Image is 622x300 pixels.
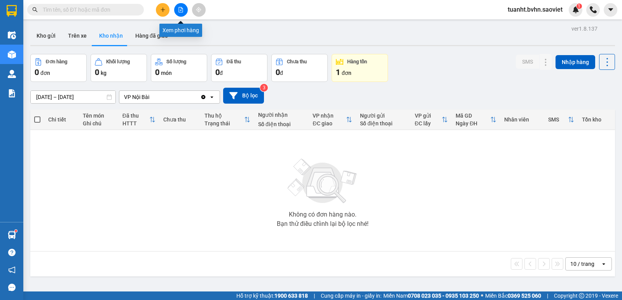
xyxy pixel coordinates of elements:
[209,94,215,100] svg: open
[313,120,346,127] div: ĐC giao
[276,68,280,77] span: 0
[408,293,479,299] strong: 0708 023 035 - 0935 103 250
[160,7,166,12] span: plus
[151,54,207,82] button: Số lượng0món
[456,113,490,119] div: Mã GD
[544,109,578,130] th: Toggle SortBy
[572,6,579,13] img: icon-new-feature
[8,249,16,256] span: question-circle
[8,31,16,39] img: warehouse-icon
[204,113,244,119] div: Thu hộ
[161,70,172,76] span: món
[284,154,362,208] img: svg+xml;base64,PHN2ZyBjbGFzcz0ibGlzdC1wbHVnX19zdmciIHhtbG5zPSJodHRwOi8vd3d3LnczLm9yZy8yMDAwL3N2Zy...
[30,26,62,45] button: Kho gửi
[548,116,568,123] div: SMS
[271,54,328,82] button: Chưa thu0đ
[122,113,150,119] div: Đã thu
[46,59,67,64] div: Đơn hàng
[93,26,129,45] button: Kho nhận
[62,26,93,45] button: Trên xe
[43,5,135,14] input: Tìm tên, số ĐT hoặc mã đơn
[321,291,381,300] span: Cung cấp máy in - giấy in:
[31,91,115,103] input: Select a date range.
[508,293,541,299] strong: 0369 525 060
[547,291,548,300] span: |
[155,68,159,77] span: 0
[578,3,580,9] span: 1
[504,116,541,123] div: Nhân viên
[40,70,50,76] span: đơn
[501,5,569,14] span: tuanht.bvhn.saoviet
[332,54,388,82] button: Hàng tồn1đơn
[516,55,539,69] button: SMS
[150,93,151,101] input: Selected VP Nội Bài.
[579,293,584,298] span: copyright
[91,54,147,82] button: Khối lượng0kg
[456,120,490,127] div: Ngày ĐH
[95,68,99,77] span: 0
[360,120,407,127] div: Số điện thoại
[582,116,611,123] div: Tồn kho
[192,3,206,17] button: aim
[287,59,307,64] div: Chưa thu
[485,291,541,300] span: Miền Bắc
[7,5,17,17] img: logo-vxr
[178,7,183,12] span: file-add
[289,212,356,218] div: Không có đơn hàng nào.
[258,121,305,127] div: Số điện thoại
[204,120,244,127] div: Trạng thái
[30,54,87,82] button: Đơn hàng0đơn
[8,70,16,78] img: warehouse-icon
[159,24,202,37] div: Xem phơi hàng
[83,120,114,127] div: Ghi chú
[215,68,220,77] span: 0
[601,261,607,267] svg: open
[8,89,16,97] img: solution-icon
[8,50,16,59] img: warehouse-icon
[274,293,308,299] strong: 1900 633 818
[571,24,598,33] div: ver 1.8.137
[227,59,241,64] div: Đã thu
[313,113,346,119] div: VP nhận
[360,113,407,119] div: Người gửi
[156,3,169,17] button: plus
[570,260,594,268] div: 10 / trang
[411,109,452,130] th: Toggle SortBy
[223,88,264,104] button: Bộ lọc
[48,116,75,123] div: Chi tiết
[277,221,369,227] div: Bạn thử điều chỉnh lại bộ lọc nhé!
[15,230,17,232] sup: 1
[309,109,356,130] th: Toggle SortBy
[119,109,160,130] th: Toggle SortBy
[260,84,268,92] sup: 3
[163,116,197,123] div: Chưa thu
[32,7,38,12] span: search
[200,94,206,100] svg: Clear value
[101,70,107,76] span: kg
[415,120,442,127] div: ĐC lấy
[8,266,16,274] span: notification
[604,3,617,17] button: caret-down
[174,3,188,17] button: file-add
[577,3,582,9] sup: 1
[258,112,305,118] div: Người nhận
[35,68,39,77] span: 0
[336,68,340,77] span: 1
[129,26,174,45] button: Hàng đã giao
[452,109,500,130] th: Toggle SortBy
[607,6,614,13] span: caret-down
[220,70,223,76] span: đ
[556,55,595,69] button: Nhập hàng
[166,59,186,64] div: Số lượng
[124,93,149,101] div: VP Nội Bài
[415,113,442,119] div: VP gửi
[280,70,283,76] span: đ
[8,284,16,291] span: message
[590,6,597,13] img: phone-icon
[347,59,367,64] div: Hàng tồn
[122,120,150,127] div: HTTT
[383,291,479,300] span: Miền Nam
[211,54,267,82] button: Đã thu0đ
[481,294,483,297] span: ⚪️
[201,109,254,130] th: Toggle SortBy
